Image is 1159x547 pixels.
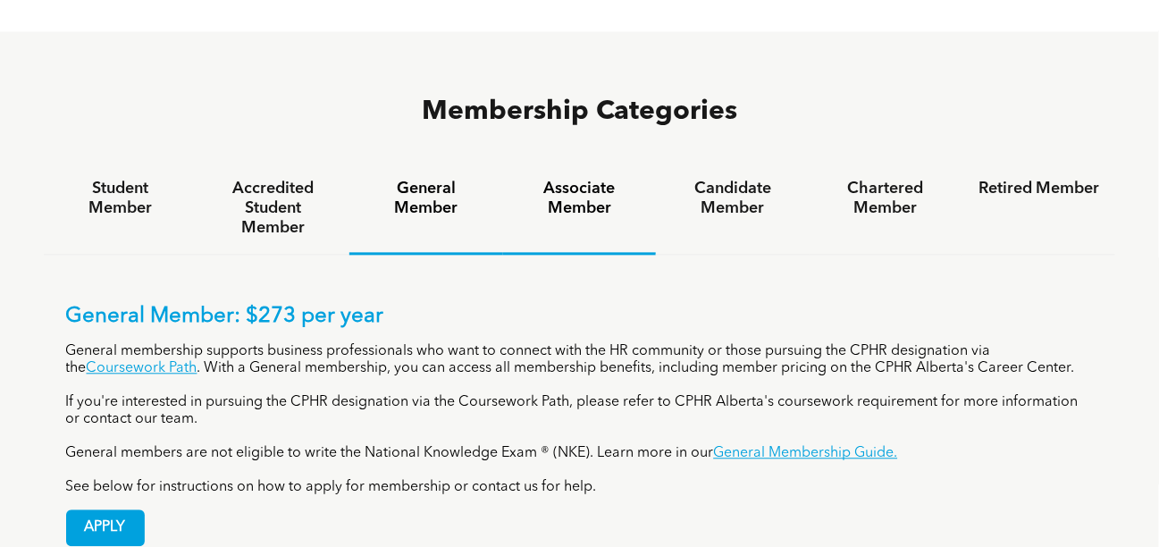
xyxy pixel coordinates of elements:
[213,179,333,238] h4: Accredited Student Member
[826,179,946,218] h4: Chartered Member
[66,509,145,546] a: APPLY
[422,98,737,125] span: Membership Categories
[519,179,640,218] h4: Associate Member
[66,445,1094,462] p: General members are not eligible to write the National Knowledge Exam ® (NKE). Learn more in our
[60,179,181,218] h4: Student Member
[67,510,144,545] span: APPLY
[66,479,1094,496] p: See below for instructions on how to apply for membership or contact us for help.
[87,361,197,375] a: Coursework Path
[714,446,898,460] a: General Membership Guide.
[978,179,1099,198] h4: Retired Member
[365,179,486,218] h4: General Member
[66,394,1094,428] p: If you're interested in pursuing the CPHR designation via the Coursework Path, please refer to CP...
[66,343,1094,377] p: General membership supports business professionals who want to connect with the HR community or t...
[672,179,793,218] h4: Candidate Member
[66,304,1094,330] p: General Member: $273 per year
